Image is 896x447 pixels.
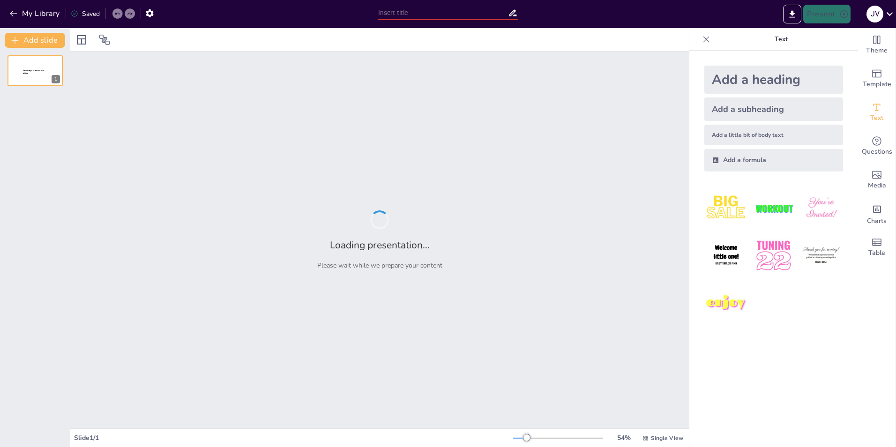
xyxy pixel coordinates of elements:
[868,180,886,191] span: Media
[858,197,896,231] div: Add charts and graphs
[704,66,843,94] div: Add a heading
[378,6,508,20] input: Insert title
[71,9,100,18] div: Saved
[858,129,896,163] div: Get real-time input from your audience
[752,186,795,230] img: 2.jpeg
[858,231,896,264] div: Add a table
[5,33,65,48] button: Add slide
[752,234,795,277] img: 5.jpeg
[863,79,891,89] span: Template
[862,147,892,157] span: Questions
[870,113,883,123] span: Text
[867,216,887,226] span: Charts
[714,28,849,51] p: Text
[52,75,60,83] div: 1
[612,433,635,442] div: 54 %
[651,434,683,442] span: Single View
[858,163,896,197] div: Add images, graphics, shapes or video
[704,97,843,121] div: Add a subheading
[74,433,513,442] div: Slide 1 / 1
[704,234,748,277] img: 4.jpeg
[704,186,748,230] img: 1.jpeg
[74,32,89,47] div: Layout
[866,5,883,23] button: J v
[799,186,843,230] img: 3.jpeg
[866,6,883,22] div: J v
[783,5,801,23] button: Export to PowerPoint
[868,248,885,258] span: Table
[858,62,896,96] div: Add ready made slides
[23,69,44,74] span: Sendsteps presentation editor
[7,6,64,21] button: My Library
[7,55,63,86] div: Sendsteps presentation editor1
[704,282,748,325] img: 7.jpeg
[330,238,430,252] h2: Loading presentation...
[858,28,896,62] div: Change the overall theme
[317,261,442,270] p: Please wait while we prepare your content
[704,149,843,171] div: Add a formula
[866,45,888,56] span: Theme
[99,34,110,45] span: Position
[799,234,843,277] img: 6.jpeg
[858,96,896,129] div: Add text boxes
[803,5,850,23] button: Present
[704,125,843,145] div: Add a little bit of body text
